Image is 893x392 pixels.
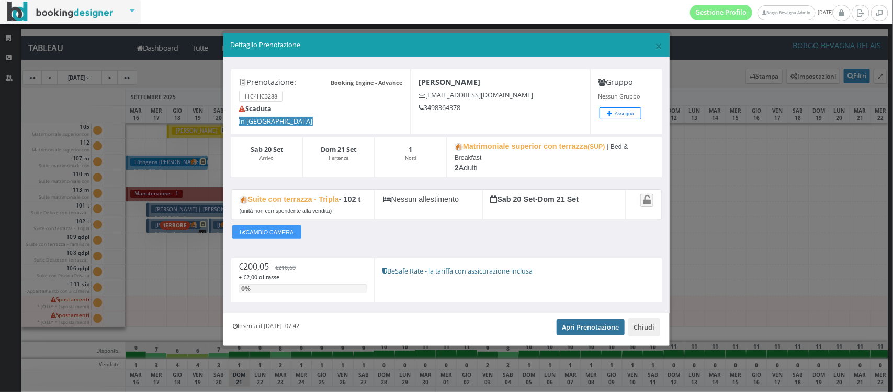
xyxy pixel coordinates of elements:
div: 0% pagato [239,284,253,293]
span: 210,60 [279,264,296,271]
small: Arrivo [259,155,274,161]
img: BookingDesigner.com [7,2,114,22]
button: CAMBIO CAMERA [232,225,301,239]
button: Close [655,39,663,52]
small: | Bed & Breakfast [455,143,628,161]
a: Apri Prenotazione [557,319,625,335]
h5: [EMAIL_ADDRESS][DOMAIN_NAME] [419,91,582,99]
b: Matrimoniale superior con terrazza [455,142,605,150]
b: Booking Engine - Advance [331,79,402,86]
small: Partenza [329,155,348,161]
b: Sab 20 Set [251,145,283,154]
small: (SUP) [587,143,605,150]
small: 11C4HC3288 [239,91,283,102]
b: Sab 20 Set [490,195,535,203]
span: € [239,261,269,273]
span: [DATE] [690,5,833,20]
span: 200,05 [244,261,269,273]
div: - [482,190,626,220]
b: 1 [409,145,412,154]
a: Attiva il blocco spostamento [640,194,653,207]
button: Chiudi [628,318,661,336]
h5: BeSafe Rate - la tariffa con assicurazione inclusa [382,267,654,275]
span: + € [239,273,280,281]
b: Suite con terrazza - Tripla [240,195,339,203]
h4: Prenotazione: [239,78,403,86]
b: 2 [455,164,459,172]
b: Dom 21 Set [321,145,356,154]
b: - 102 t [339,195,361,203]
small: Notti [405,155,416,161]
a: Gestione Profilo [690,5,753,20]
div: Adulti [447,137,662,178]
a: Borgo Bevagna Admin [758,5,815,20]
img: room-undefined.png [455,143,463,151]
small: Nessun Gruppo [598,92,640,100]
h6: Inserita il [DATE] 07:42 [233,323,299,330]
span: 2,00 di tasse [247,273,280,281]
span: € [276,264,296,271]
h4: Gruppo [598,78,654,86]
b: Scaduta [239,104,272,113]
button: Assegna [600,107,641,119]
b: Dom 21 Set [538,195,579,203]
h5: Dettaglio Prenotazione [230,40,663,50]
div: Nessun allestimento [375,190,482,220]
img: room-undefined.png [240,196,248,204]
span: In [GEOGRAPHIC_DATA] [239,117,313,126]
b: [PERSON_NAME] [419,77,480,87]
h5: 3498364378 [419,104,582,112]
span: × [655,37,663,55]
small: (unità non corrispondente alla vendita) [240,208,332,214]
